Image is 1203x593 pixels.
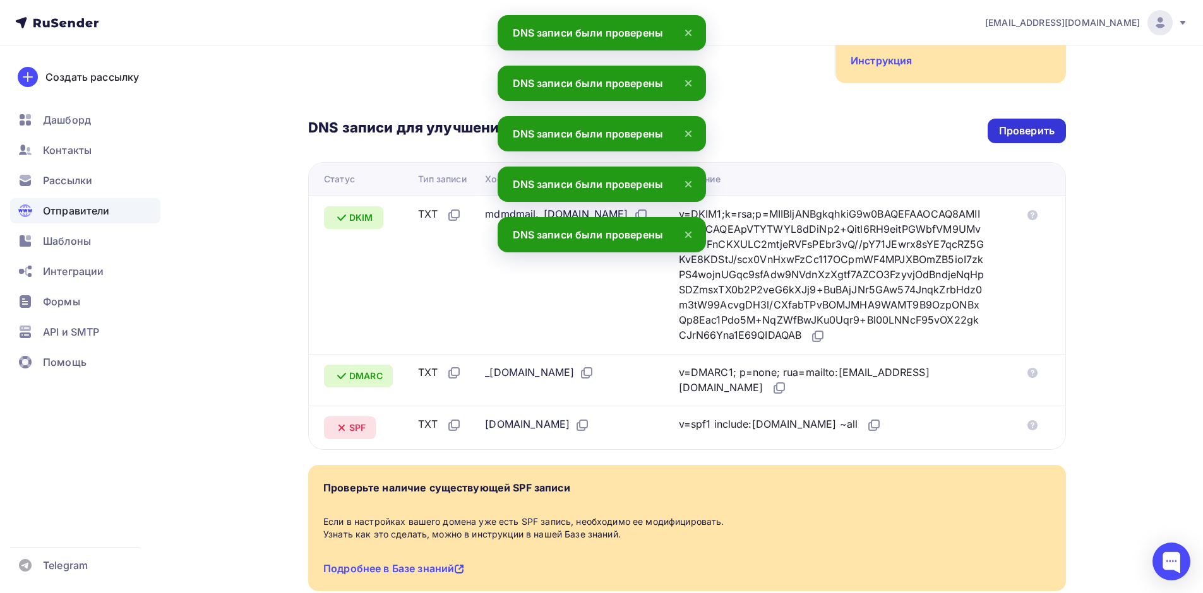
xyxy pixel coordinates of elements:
span: Формы [43,294,80,309]
span: DKIM [349,211,373,224]
div: Тип записи [418,173,466,185]
a: Контакты [10,138,160,163]
span: Интеграции [43,264,104,279]
div: TXT [418,365,461,381]
div: TXT [418,416,461,433]
span: Отправители [43,203,110,218]
div: Создать рассылку [45,69,139,85]
span: Telegram [43,558,88,573]
a: [EMAIL_ADDRESS][DOMAIN_NAME] [985,10,1188,35]
a: Дашборд [10,107,160,132]
div: TXT [418,206,461,223]
span: Шаблоны [43,233,91,249]
div: _[DOMAIN_NAME] [485,365,594,381]
div: v=DKIM1;k=rsa;p=MIIBIjANBgkqhkiG9w0BAQEFAAOCAQ8AMIIBCgKCAQEApVTYTWYL8dDiNp2+Qitl6RH9eitPGWbfVM9UM... [679,206,985,344]
a: Формы [10,289,160,314]
span: Рассылки [43,173,92,188]
span: API и SMTP [43,324,99,339]
span: SPF [349,421,366,434]
span: Контакты [43,143,92,158]
div: Значение [679,173,721,185]
a: Подробнее в Базе знаний [323,562,464,575]
a: Рассылки [10,168,160,193]
a: Отправители [10,198,160,223]
div: [DOMAIN_NAME] [485,416,590,433]
div: Если в настройках вашего домена уже есть SPF запись, необходимо ее модифицировать. Узнать как это... [323,515,1051,541]
a: Инструкция [851,54,912,67]
div: Хост [485,173,506,185]
span: [EMAIL_ADDRESS][DOMAIN_NAME] [985,16,1140,29]
span: Дашборд [43,112,91,127]
div: Статус [324,173,355,185]
div: Проверить [999,124,1055,138]
span: Помощь [43,355,87,370]
div: v=spf1 include:[DOMAIN_NAME] ~all [679,416,882,433]
a: Шаблоны [10,228,160,254]
div: v=DMARC1; p=none; rua=mailto:[EMAIL_ADDRESS][DOMAIN_NAME] [679,365,985,396]
div: mdmdmail._[DOMAIN_NAME] [485,206,648,223]
span: DMARC [349,370,383,382]
div: Проверьте наличие существующей SPF записи [323,480,570,495]
h3: DNS записи для улучшения доставляемости [308,119,632,139]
